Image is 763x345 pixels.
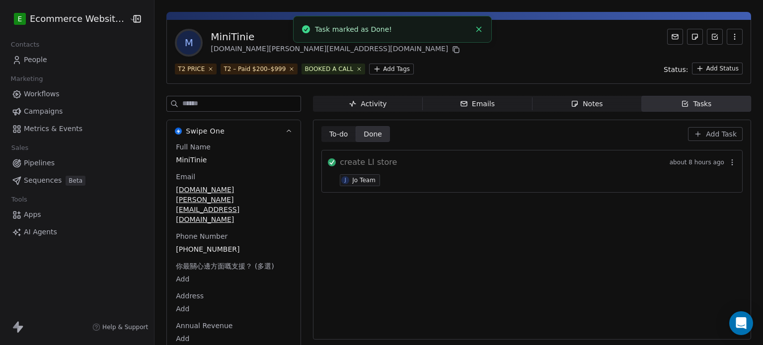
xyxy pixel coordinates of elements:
div: Open Intercom Messenger [729,311,753,335]
span: Tools [7,192,31,207]
div: Task marked as Done! [315,24,470,35]
span: Add [176,304,292,314]
span: Ecommerce Website Builder [30,12,127,25]
span: E [18,14,22,24]
span: People [24,55,47,65]
span: To-do [329,129,348,139]
span: MiniTinie [176,155,292,165]
div: MiniTinie [211,30,462,44]
a: Campaigns [8,103,146,120]
img: Swipe One [175,128,182,135]
div: Emails [460,99,495,109]
button: Close toast [472,23,485,36]
a: SequencesBeta [8,172,146,189]
button: Add Tags [369,64,414,74]
span: [PHONE_NUMBER] [176,244,292,254]
span: Address [174,291,206,301]
span: Add [176,274,292,284]
span: M [177,31,201,55]
span: AI Agents [24,227,57,237]
span: Workflows [24,89,60,99]
span: Marketing [6,71,47,86]
span: Help & Support [102,323,148,331]
a: Pipelines [8,155,146,171]
span: Apps [24,209,41,220]
span: Add [176,334,292,344]
span: Sequences [24,175,62,186]
div: Activity [349,99,386,109]
a: Apps [8,207,146,223]
button: EEcommerce Website Builder [12,10,122,27]
a: AI Agents [8,224,146,240]
div: T2 PRICE [178,65,205,73]
span: Pipelines [24,158,55,168]
span: Metrics & Events [24,124,82,134]
button: Add Status [692,63,743,74]
span: Full Name [174,142,213,152]
div: [DOMAIN_NAME][PERSON_NAME][EMAIL_ADDRESS][DOMAIN_NAME] [211,44,462,56]
a: Metrics & Events [8,121,146,137]
a: People [8,52,146,68]
button: Add Task [688,127,743,141]
div: Notes [571,99,603,109]
span: Campaigns [24,106,63,117]
a: Workflows [8,86,146,102]
span: Email [174,172,197,182]
span: Swipe One [186,126,225,136]
span: Status: [664,65,688,74]
span: Phone Number [174,231,229,241]
span: Sales [7,140,33,155]
span: Contacts [6,37,44,52]
div: BOOKED A CALL [305,65,353,73]
a: Help & Support [92,323,148,331]
div: T2 – Paid $200–$999 [224,65,286,73]
span: Annual Revenue [174,321,234,331]
div: Jo Team [352,177,376,184]
button: Swipe OneSwipe One [167,120,301,142]
span: [DOMAIN_NAME][PERSON_NAME][EMAIL_ADDRESS][DOMAIN_NAME] [176,185,292,224]
span: Beta [66,176,85,186]
span: create LI store [340,156,397,168]
div: J [345,176,346,184]
span: about 8 hours ago [670,158,724,166]
span: 你最關心邊方面嘅支援？ (多選) [174,261,276,271]
span: Add Task [706,129,737,139]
